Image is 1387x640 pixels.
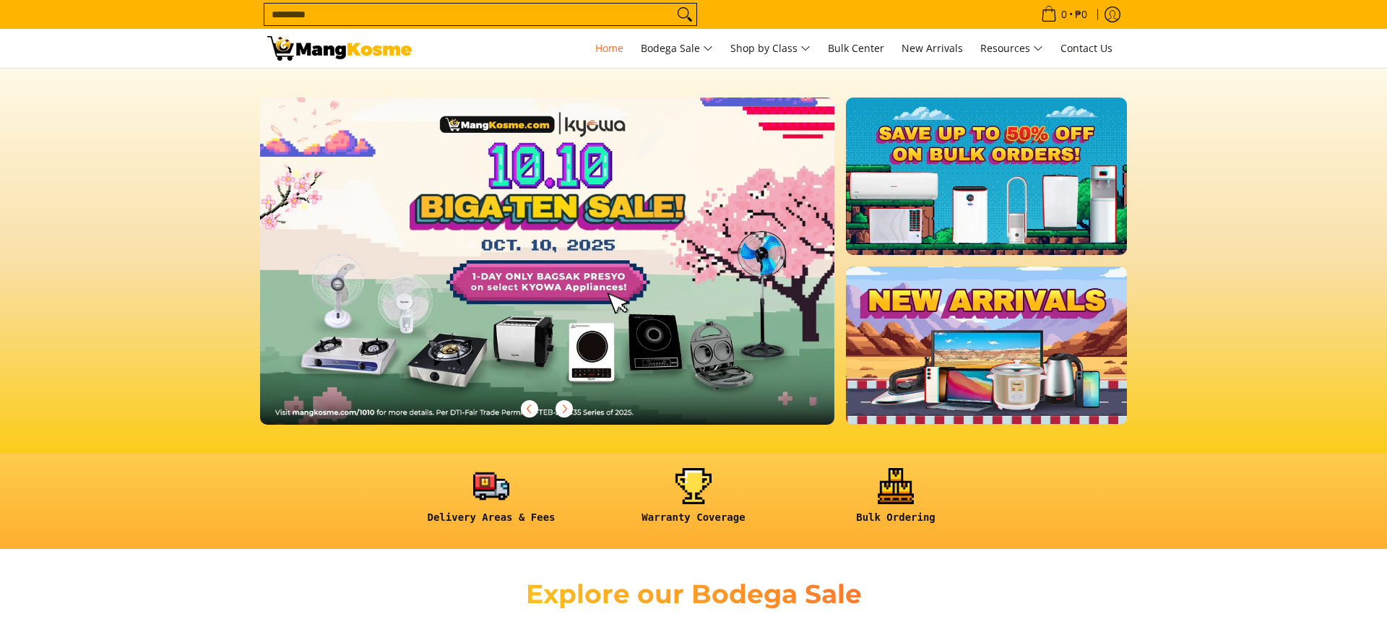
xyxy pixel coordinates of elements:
[894,29,970,68] a: New Arrivals
[634,29,720,68] a: Bodega Sale
[484,578,903,610] h2: Explore our Bodega Sale
[260,98,881,448] a: More
[1059,9,1069,20] span: 0
[723,29,818,68] a: Shop by Class
[588,29,631,68] a: Home
[548,393,580,425] button: Next
[730,40,811,58] span: Shop by Class
[821,29,891,68] a: Bulk Center
[426,29,1120,68] nav: Main Menu
[973,29,1050,68] a: Resources
[267,36,412,61] img: Mang Kosme: Your Home Appliances Warehouse Sale Partner!
[641,40,713,58] span: Bodega Sale
[828,41,884,55] span: Bulk Center
[802,468,990,535] a: <h6><strong>Bulk Ordering</strong></h6>
[673,4,696,25] button: Search
[1037,7,1092,22] span: •
[902,41,963,55] span: New Arrivals
[980,40,1043,58] span: Resources
[397,468,585,535] a: <h6><strong>Delivery Areas & Fees</strong></h6>
[1060,41,1112,55] span: Contact Us
[595,41,623,55] span: Home
[514,393,545,425] button: Previous
[600,468,787,535] a: <h6><strong>Warranty Coverage</strong></h6>
[1053,29,1120,68] a: Contact Us
[1073,9,1089,20] span: ₱0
